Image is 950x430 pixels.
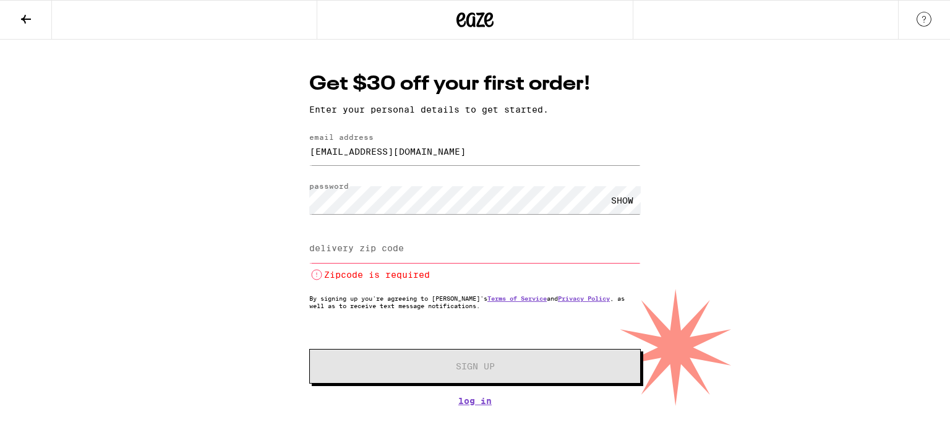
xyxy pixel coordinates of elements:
label: email address [309,133,374,141]
span: Hi. Need any help? [7,9,89,19]
label: delivery zip code [309,243,404,253]
li: Zipcode is required [309,267,641,282]
button: Sign Up [309,349,641,384]
div: SHOW [604,186,641,214]
input: email address [309,137,641,165]
a: Terms of Service [487,295,547,302]
label: password [309,182,349,190]
input: delivery zip code [309,235,641,263]
a: Log In [309,396,641,406]
a: Privacy Policy [558,295,610,302]
span: Sign Up [456,362,495,371]
h1: Get $30 off your first order! [309,71,641,98]
p: Enter your personal details to get started. [309,105,641,114]
p: By signing up you're agreeing to [PERSON_NAME]'s and , as well as to receive text message notific... [309,295,641,309]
